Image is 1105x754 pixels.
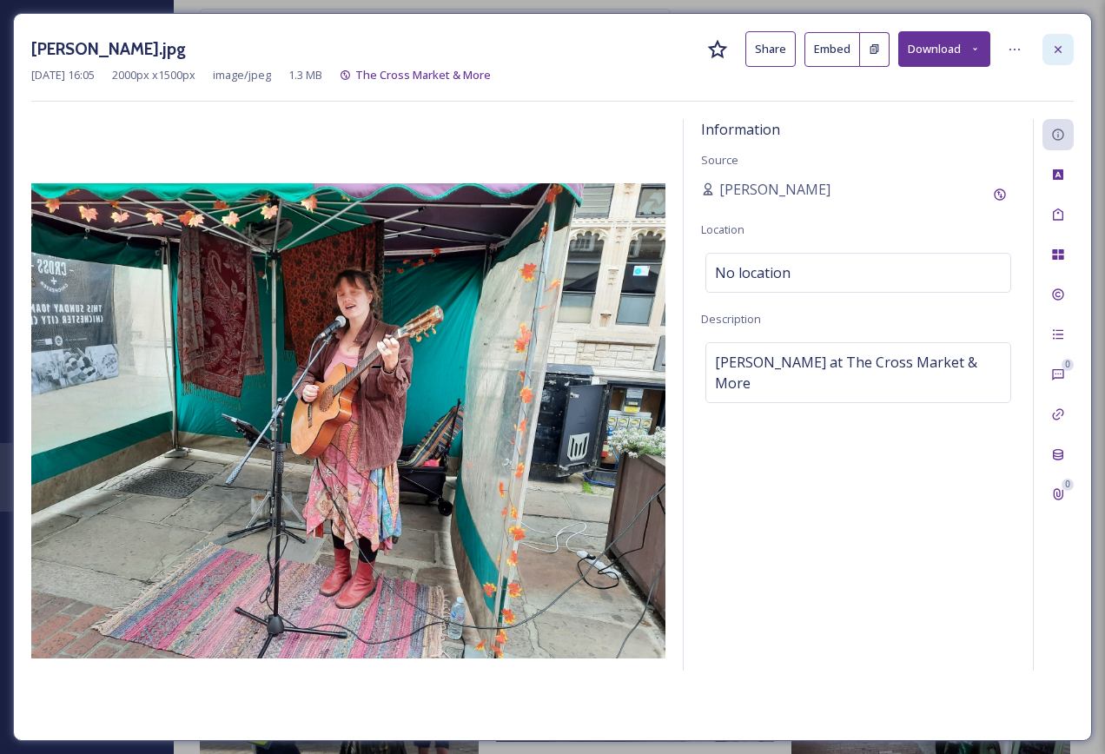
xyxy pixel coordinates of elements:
[804,32,860,67] button: Embed
[701,222,744,237] span: Location
[715,352,1002,394] span: [PERSON_NAME] at The Cross Market & More
[288,67,322,83] span: 1.3 MB
[701,311,761,327] span: Description
[701,152,738,168] span: Source
[213,67,271,83] span: image/jpeg
[1062,359,1074,371] div: 0
[1062,479,1074,491] div: 0
[31,36,186,62] h3: [PERSON_NAME].jpg
[355,67,491,83] span: The Cross Market & More
[898,31,990,67] button: Download
[701,120,780,139] span: Information
[715,262,791,283] span: No location
[112,67,195,83] span: 2000 px x 1500 px
[719,179,830,200] span: [PERSON_NAME]
[745,31,796,67] button: Share
[31,183,665,659] img: Aimee%20Moody.jpg
[31,67,95,83] span: [DATE] 16:05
